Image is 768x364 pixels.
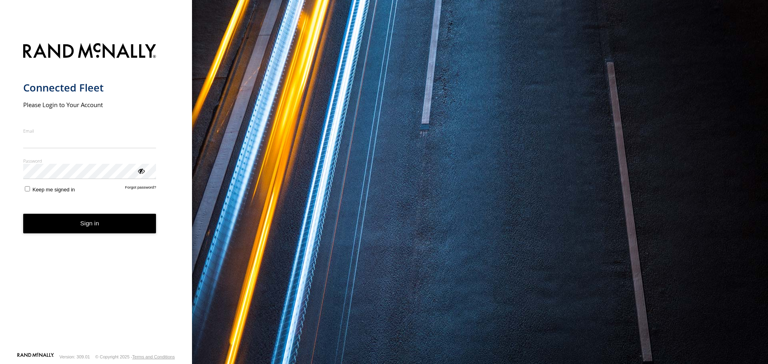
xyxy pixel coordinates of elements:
span: Keep me signed in [32,187,75,193]
form: main [23,38,169,352]
div: © Copyright 2025 - [95,354,175,359]
div: Version: 309.01 [60,354,90,359]
img: Rand McNally [23,42,156,62]
button: Sign in [23,214,156,233]
h1: Connected Fleet [23,81,156,94]
input: Keep me signed in [25,186,30,191]
label: Email [23,128,156,134]
a: Forgot password? [125,185,156,193]
h2: Please Login to Your Account [23,101,156,109]
div: ViewPassword [137,167,145,175]
label: Password [23,158,156,164]
a: Visit our Website [17,353,54,361]
a: Terms and Conditions [132,354,175,359]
